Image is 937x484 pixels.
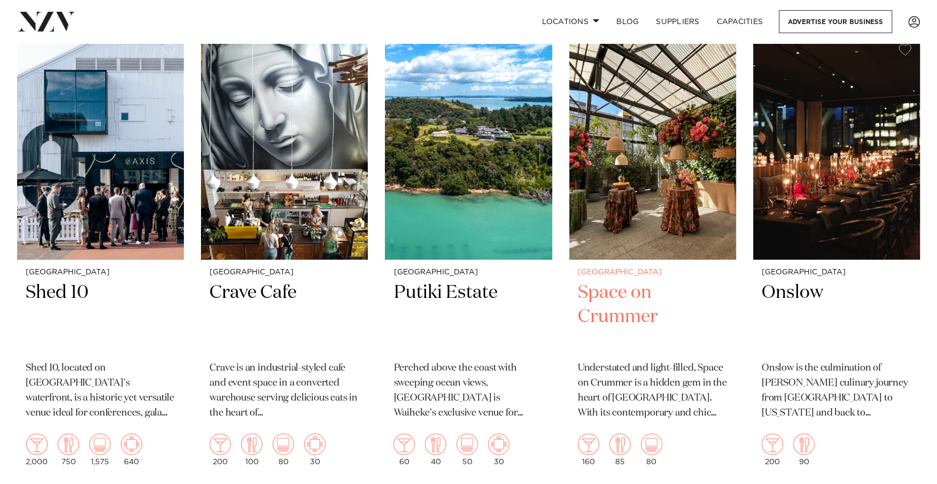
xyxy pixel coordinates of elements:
img: dining.png [793,434,815,455]
div: 640 [121,434,142,466]
small: [GEOGRAPHIC_DATA] [26,268,175,276]
div: 80 [641,434,662,466]
small: [GEOGRAPHIC_DATA] [578,268,727,276]
div: 160 [578,434,599,466]
a: [GEOGRAPHIC_DATA] Crave Cafe Crave is an industrial-styled cafe and event space in a converted wa... [201,36,368,474]
img: meeting.png [488,434,509,455]
img: dining.png [241,434,262,455]
h2: Shed 10 [26,281,175,353]
a: SUPPLIERS [647,10,708,33]
div: 30 [304,434,326,466]
img: cocktail.png [26,434,48,455]
a: Locations [533,10,608,33]
p: Perched above the coast with sweeping ocean views, [GEOGRAPHIC_DATA] is Waiheke’s exclusive venue... [393,361,543,421]
p: Crave is an industrial-styled cafe and event space in a converted warehouse serving delicious eat... [210,361,359,421]
img: theatre.png [89,434,111,455]
div: 200 [210,434,231,466]
h2: Putiki Estate [393,281,543,353]
small: [GEOGRAPHIC_DATA] [210,268,359,276]
div: 80 [273,434,294,466]
img: cocktail.png [762,434,783,455]
div: 90 [793,434,815,466]
img: theatre.png [641,434,662,455]
div: 50 [456,434,478,466]
a: Advertise your business [779,10,892,33]
img: dining.png [425,434,446,455]
div: 30 [488,434,509,466]
img: theatre.png [456,434,478,455]
div: 85 [609,434,631,466]
img: nzv-logo.png [17,12,75,31]
a: [GEOGRAPHIC_DATA] Space on Crummer Understated and light-filled, Space on Crummer is a hidden gem... [569,36,736,474]
div: 100 [241,434,262,466]
a: Capacities [708,10,772,33]
small: [GEOGRAPHIC_DATA] [762,268,911,276]
img: dining.png [609,434,631,455]
div: 40 [425,434,446,466]
div: 200 [762,434,783,466]
a: [GEOGRAPHIC_DATA] Onslow Onslow is the culmination of [PERSON_NAME] culinary journey from [GEOGRA... [753,36,920,474]
img: meeting.png [304,434,326,455]
div: 750 [58,434,79,466]
img: dining.png [58,434,79,455]
p: Understated and light-filled, Space on Crummer is a hidden gem in the heart of [GEOGRAPHIC_DATA].... [578,361,727,421]
a: [GEOGRAPHIC_DATA] Shed 10 Shed 10, located on [GEOGRAPHIC_DATA]'s waterfront, is a historic yet v... [17,36,184,474]
p: Onslow is the culmination of [PERSON_NAME] culinary journey from [GEOGRAPHIC_DATA] to [US_STATE] ... [762,361,911,421]
img: theatre.png [273,434,294,455]
img: cocktail.png [210,434,231,455]
div: 1,575 [89,434,111,466]
h2: Onslow [762,281,911,353]
a: BLOG [608,10,647,33]
img: cocktail.png [578,434,599,455]
h2: Space on Crummer [578,281,727,353]
p: Shed 10, located on [GEOGRAPHIC_DATA]'s waterfront, is a historic yet versatile venue ideal for c... [26,361,175,421]
a: [GEOGRAPHIC_DATA] Putiki Estate Perched above the coast with sweeping ocean views, [GEOGRAPHIC_DA... [385,36,552,474]
img: meeting.png [121,434,142,455]
h2: Crave Cafe [210,281,359,353]
div: 2,000 [26,434,48,466]
img: cocktail.png [393,434,415,455]
div: 60 [393,434,415,466]
small: [GEOGRAPHIC_DATA] [393,268,543,276]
